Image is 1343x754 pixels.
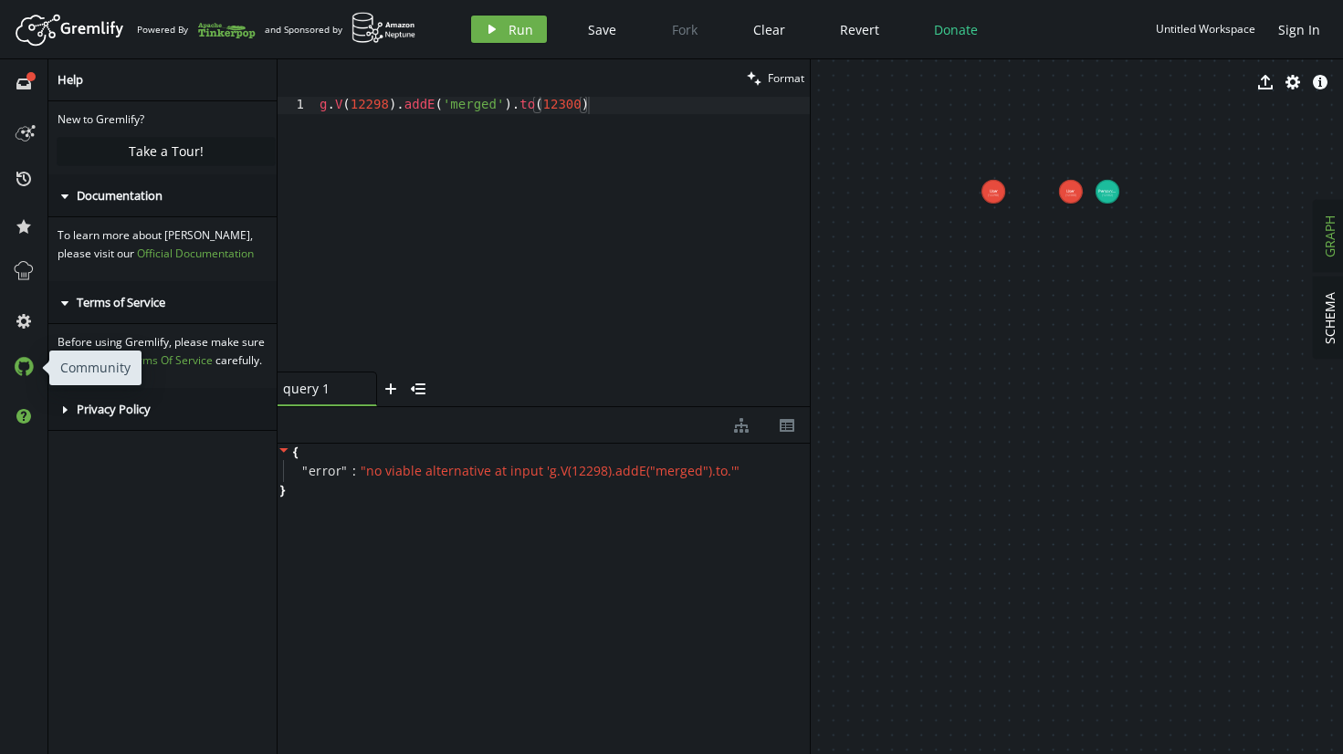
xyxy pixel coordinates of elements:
[58,333,275,370] p: Before using Gremlify, please make sure you read our carefully.
[58,226,275,263] p: To learn more about [PERSON_NAME], please visit our
[840,21,879,38] span: Revert
[740,16,799,43] button: Clear
[574,16,630,43] button: Save
[657,16,712,43] button: Fork
[1156,22,1255,36] div: Untitled Workspace
[361,462,740,479] span: " no viable alternative at input 'g.V(12298).addE("merged").to.' "
[741,59,810,97] button: Format
[352,463,356,479] span: :
[1098,188,1116,194] tspan: Person:...
[129,142,204,160] span: Take a Tour!
[58,110,275,129] p: New to Gremlify?
[1269,16,1329,43] button: Sign In
[77,294,165,310] span: Terms of Service
[283,380,356,397] span: query 1
[920,16,992,43] button: Donate
[1278,21,1320,38] span: Sign In
[768,70,804,86] span: Format
[1066,188,1075,194] tspan: User
[753,21,785,38] span: Clear
[137,14,256,46] div: Powered By
[58,138,275,165] button: Take a Tour!
[341,462,348,479] span: "
[125,352,213,368] a: Terms Of Service
[77,401,151,417] span: Privacy Policy
[509,21,533,38] span: Run
[293,444,298,460] span: {
[990,188,998,194] tspan: User
[49,351,142,385] div: Community
[309,463,342,479] span: error
[278,97,316,114] div: 1
[588,21,616,38] span: Save
[934,21,978,38] span: Donate
[351,12,416,44] img: AWS Neptune
[265,12,416,47] div: and Sponsored by
[1102,193,1113,197] tspan: (12302)
[1321,292,1338,344] span: SCHEMA
[278,482,285,498] span: }
[137,246,254,261] a: Official Documentation
[471,16,547,43] button: Run
[1321,215,1338,257] span: GRAPH
[302,462,309,479] span: "
[672,21,698,38] span: Fork
[58,71,83,88] span: Help
[77,187,163,204] span: Documentation
[1065,193,1076,197] tspan: (12300)
[988,193,999,197] tspan: (12298)
[826,16,893,43] button: Revert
